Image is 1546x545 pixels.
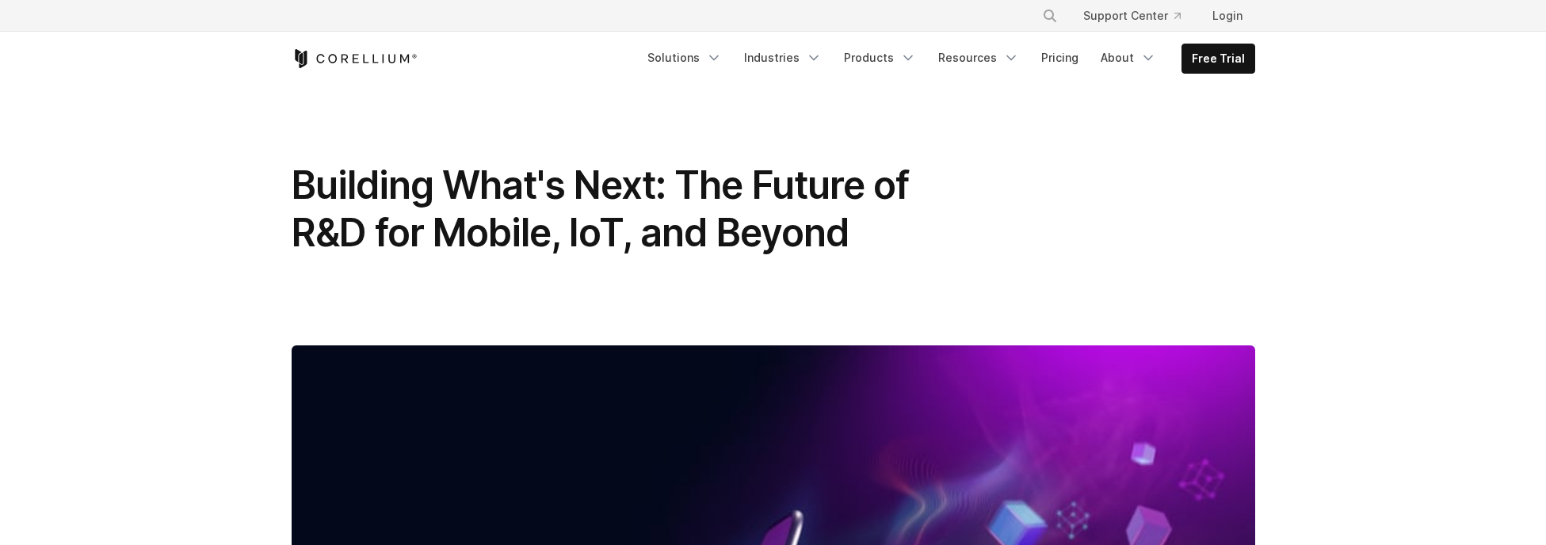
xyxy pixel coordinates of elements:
a: Login [1200,2,1255,30]
a: Pricing [1032,44,1088,72]
a: Corellium Home [292,49,418,68]
a: Support Center [1071,2,1193,30]
div: Navigation Menu [1023,2,1255,30]
button: Search [1036,2,1064,30]
a: Industries [735,44,831,72]
div: Navigation Menu [638,44,1255,74]
span: Building What's Next: The Future of R&D for Mobile, IoT, and Beyond [292,162,909,256]
a: About [1091,44,1166,72]
a: Resources [929,44,1029,72]
a: Solutions [638,44,731,72]
a: Free Trial [1182,44,1254,73]
a: Products [834,44,926,72]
